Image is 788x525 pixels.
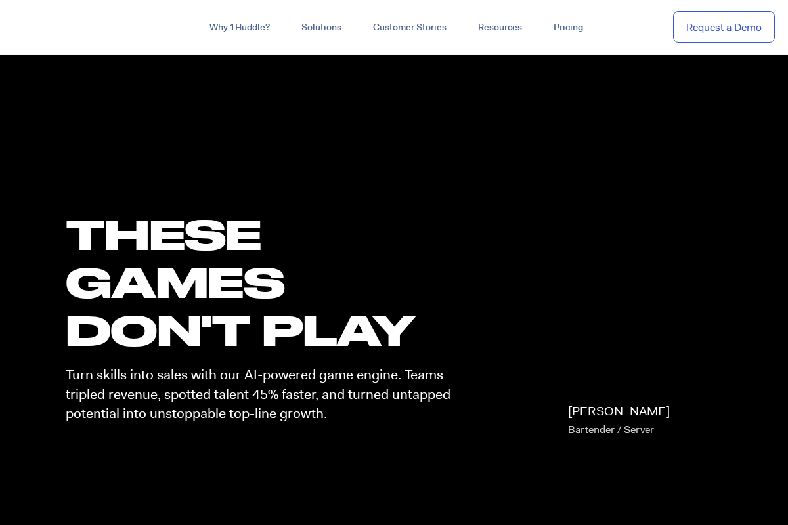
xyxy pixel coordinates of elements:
a: Request a Demo [673,11,775,43]
a: Why 1Huddle? [194,16,286,39]
span: Bartender / Server [568,423,654,436]
p: [PERSON_NAME] [568,402,670,439]
a: Solutions [286,16,357,39]
img: ... [13,14,107,39]
h1: these GAMES DON'T PLAY [66,210,462,354]
a: Customer Stories [357,16,462,39]
a: Pricing [538,16,599,39]
a: Resources [462,16,538,39]
p: Turn skills into sales with our AI-powered game engine. Teams tripled revenue, spotted talent 45%... [66,366,462,423]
